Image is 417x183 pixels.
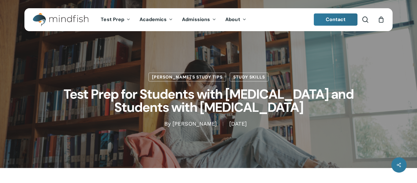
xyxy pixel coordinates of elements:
[101,16,124,23] span: Test Prep
[164,122,171,126] span: By
[223,122,253,126] span: [DATE]
[24,8,393,31] header: Main Menu
[148,72,226,82] a: [PERSON_NAME]'s Study Tips
[314,13,358,26] a: Contact
[172,121,217,127] a: [PERSON_NAME]
[140,16,167,23] span: Academics
[96,8,251,31] nav: Main Menu
[96,17,135,22] a: Test Prep
[378,16,384,23] a: Cart
[221,17,251,22] a: About
[177,17,221,22] a: Admissions
[225,16,240,23] span: About
[135,17,177,22] a: Academics
[326,16,346,23] span: Contact
[56,82,361,120] h1: Test Prep for Students with [MEDICAL_DATA] and Students with [MEDICAL_DATA]
[230,72,269,82] a: Study Skills
[182,16,210,23] span: Admissions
